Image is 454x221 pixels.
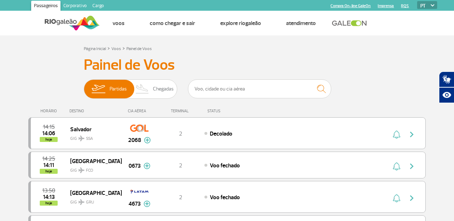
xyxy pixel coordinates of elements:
a: Voos [112,20,125,27]
span: SSA [86,136,93,142]
span: 2025-09-26 14:13:29 [43,195,55,200]
img: mais-info-painel-voo.svg [144,201,150,207]
a: Página Inicial [84,46,106,51]
span: 2025-09-26 13:50:00 [42,188,55,193]
a: Como chegar e sair [150,20,195,27]
img: mais-info-painel-voo.svg [144,163,150,169]
a: > [122,44,125,52]
span: Voo fechado [210,162,240,169]
span: 0673 [129,162,141,170]
span: 4673 [129,200,141,208]
img: seta-direita-painel-voo.svg [407,194,416,202]
span: 2 [179,194,182,201]
span: FCO [86,167,93,174]
span: GRU [86,199,94,206]
input: Voo, cidade ou cia aérea [188,79,331,98]
img: mais-info-painel-voo.svg [144,137,151,143]
span: hoje [40,169,58,174]
span: GIG [70,132,116,142]
img: slider-desembarque [132,80,153,98]
a: > [107,44,110,52]
a: Corporativo [61,1,90,12]
h3: Painel de Voos [84,56,370,74]
a: Painel de Voos [126,46,152,51]
span: 2 [179,130,182,137]
span: [GEOGRAPHIC_DATA] [70,188,116,197]
span: 2025-09-26 14:06:00 [42,131,55,136]
img: sino-painel-voo.svg [393,130,400,139]
span: hoje [40,201,58,206]
div: Plugin de acessibilidade da Hand Talk. [439,72,454,103]
span: 2 [179,162,182,169]
div: DESTINO [69,109,122,113]
button: Abrir recursos assistivos. [439,87,454,103]
span: Chegadas [153,80,174,98]
div: TERMINAL [157,109,204,113]
div: CIA AÉREA [121,109,157,113]
span: 2025-09-26 14:11:43 [43,163,54,168]
span: [GEOGRAPHIC_DATA] [70,156,116,166]
span: Voo fechado [210,194,240,201]
img: seta-direita-painel-voo.svg [407,162,416,171]
a: Imprensa [378,4,394,8]
button: Abrir tradutor de língua de sinais. [439,72,454,87]
span: hoje [40,137,58,142]
span: 2068 [128,136,141,144]
img: destiny_airplane.svg [78,167,84,173]
a: Atendimento [286,20,316,27]
span: Decolado [210,130,232,137]
a: RQS [401,4,409,8]
a: Cargo [90,1,107,12]
span: GIG [70,163,116,174]
img: sino-painel-voo.svg [393,194,400,202]
img: sino-painel-voo.svg [393,162,400,171]
img: destiny_airplane.svg [78,199,84,205]
a: Voos [111,46,121,51]
a: Compra On-line GaleOn [330,4,371,8]
a: Explore RIOgaleão [220,20,261,27]
span: Partidas [110,80,127,98]
img: slider-embarque [87,80,110,98]
div: STATUS [204,109,262,113]
span: 2025-09-26 14:25:00 [42,156,55,161]
img: destiny_airplane.svg [78,136,84,141]
img: seta-direita-painel-voo.svg [407,130,416,139]
span: GIG [70,195,116,206]
span: Salvador [70,124,116,134]
div: HORÁRIO [30,109,69,113]
span: 2025-09-26 14:15:00 [43,124,55,129]
a: Passageiros [31,1,61,12]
